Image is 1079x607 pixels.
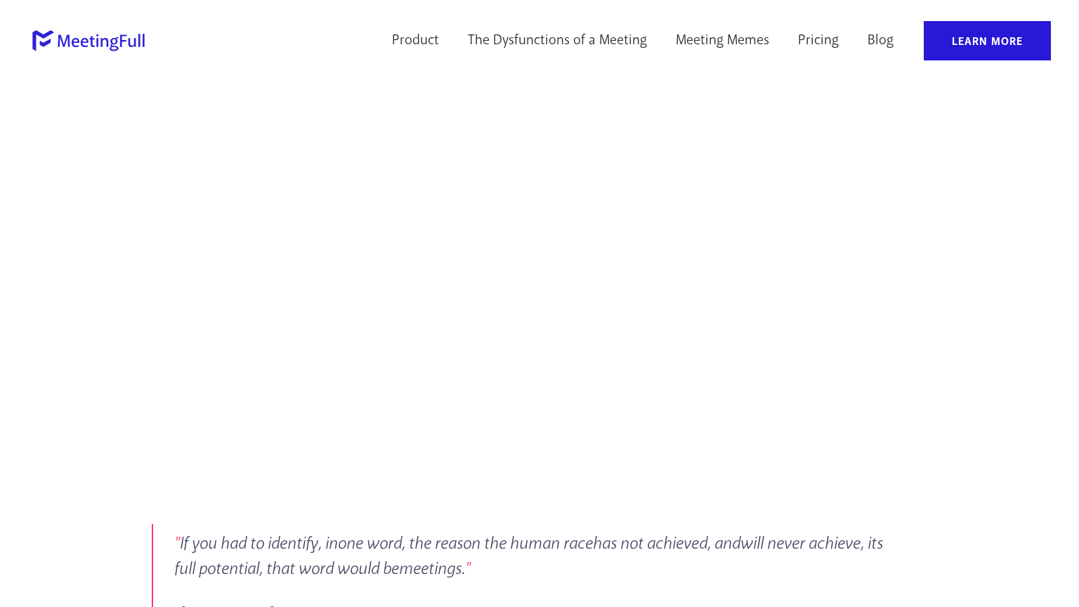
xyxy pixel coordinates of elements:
em: meetings. [399,558,465,580]
em: has not achieved [593,533,707,555]
ss-char: M [136,172,167,223]
a: Learn More [924,21,1051,60]
ss-char: e [167,172,188,223]
h2: Llama have more purposeful+respectful meetings? Why not drop a hint to your boss that you're hurt... [136,252,541,379]
a: Meeting Memes [667,21,778,60]
em: will never achieve [740,533,861,555]
em: one word [338,533,402,555]
a: Product [383,21,448,60]
ss-char: M [338,172,370,223]
ss-char: g [254,172,275,223]
ss-char: n [232,172,254,223]
ss-char: E [318,172,338,223]
a: The Dysfunctions of a Meeting [459,21,656,60]
ss-char: e [188,172,208,223]
ss-char: i [222,172,232,223]
a: Blog [858,21,903,60]
ss-char: t [208,172,222,223]
ss-char: E [370,172,390,223]
p: If you had to identify, in , the reason the human race , and , its full potential, that word woul... [174,531,906,582]
a: Pricing [789,21,848,60]
ss-char: S [390,172,410,223]
ss-char: M [286,172,318,223]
